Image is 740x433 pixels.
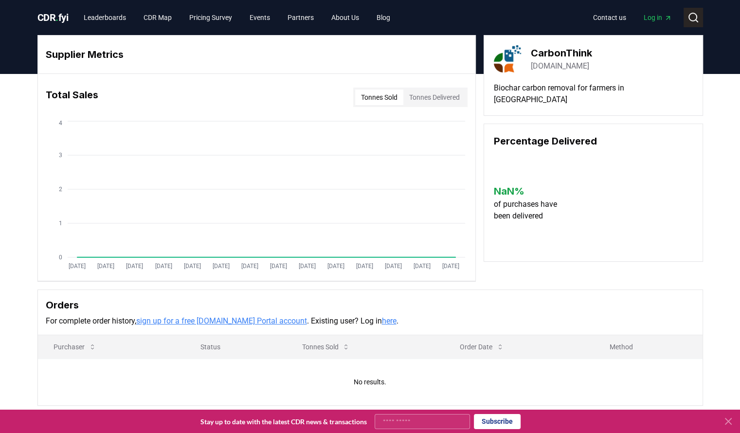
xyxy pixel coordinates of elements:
[37,11,69,24] a: CDR.fyi
[327,263,344,270] tspan: [DATE]
[58,186,62,193] tspan: 2
[644,13,672,22] span: Log in
[294,337,358,357] button: Tonnes Sold
[212,263,229,270] tspan: [DATE]
[355,90,403,105] button: Tonnes Sold
[241,263,258,270] tspan: [DATE]
[37,12,69,23] span: CDR fyi
[636,9,680,26] a: Log in
[58,120,62,126] tspan: 4
[58,152,62,159] tspan: 3
[58,220,62,227] tspan: 1
[369,9,398,26] a: Blog
[403,90,466,105] button: Tonnes Delivered
[585,9,680,26] nav: Main
[46,315,695,327] p: For complete order history, . Existing user? Log in .
[442,263,459,270] tspan: [DATE]
[97,263,114,270] tspan: [DATE]
[136,9,180,26] a: CDR Map
[38,359,703,405] td: No results.
[136,316,307,325] a: sign up for a free [DOMAIN_NAME] Portal account
[494,82,693,106] p: Biochar carbon removal for farmers in [GEOGRAPHIC_DATA]
[494,198,566,222] p: of purchases have been delivered
[356,263,373,270] tspan: [DATE]
[46,298,695,312] h3: Orders
[382,316,397,325] a: here
[193,342,279,352] p: Status
[270,263,287,270] tspan: [DATE]
[531,60,589,72] a: [DOMAIN_NAME]
[602,342,695,352] p: Method
[531,46,592,60] h3: CarbonThink
[46,88,98,107] h3: Total Sales
[46,337,104,357] button: Purchaser
[55,12,58,23] span: .
[298,263,315,270] tspan: [DATE]
[242,9,278,26] a: Events
[58,254,62,261] tspan: 0
[384,263,401,270] tspan: [DATE]
[494,45,521,72] img: CarbonThink-logo
[69,263,86,270] tspan: [DATE]
[76,9,398,26] nav: Main
[324,9,367,26] a: About Us
[126,263,143,270] tspan: [DATE]
[413,263,430,270] tspan: [DATE]
[76,9,134,26] a: Leaderboards
[494,134,693,148] h3: Percentage Delivered
[46,47,468,62] h3: Supplier Metrics
[585,9,634,26] a: Contact us
[155,263,172,270] tspan: [DATE]
[280,9,322,26] a: Partners
[183,263,200,270] tspan: [DATE]
[452,337,512,357] button: Order Date
[494,184,566,198] h3: NaN %
[181,9,240,26] a: Pricing Survey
